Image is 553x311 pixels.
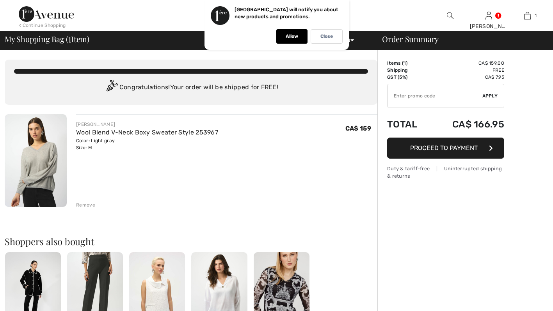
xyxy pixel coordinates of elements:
[76,129,218,136] a: Wool Blend V-Neck Boxy Sweater Style 253967
[387,60,430,67] td: Items ( )
[387,165,504,180] div: Duty & tariff-free | Uninterrupted shipping & returns
[470,22,508,30] div: [PERSON_NAME]
[68,33,71,43] span: 1
[447,11,453,20] img: search the website
[19,6,74,22] img: 1ère Avenue
[5,114,67,207] img: Wool Blend V-Neck Boxy Sweater Style 253967
[404,60,406,66] span: 1
[485,11,492,20] img: My Info
[5,237,377,246] h2: Shoppers also bought
[387,67,430,74] td: Shipping
[535,12,537,19] span: 1
[14,80,368,95] div: Congratulations! Your order will be shipped for FREE!
[430,60,504,67] td: CA$ 159.00
[482,92,498,99] span: Apply
[430,67,504,74] td: Free
[76,121,218,128] div: [PERSON_NAME]
[387,138,504,159] button: Proceed to Payment
[485,12,492,19] a: Sign In
[373,35,548,43] div: Order Summary
[509,11,546,20] a: 1
[430,74,504,81] td: CA$ 7.95
[387,74,430,81] td: GST (5%)
[410,144,478,152] span: Proceed to Payment
[76,201,95,209] div: Remove
[387,111,430,138] td: Total
[286,34,298,39] p: Allow
[320,34,333,39] p: Close
[76,137,218,151] div: Color: Light gray Size: M
[235,7,338,19] p: [GEOGRAPHIC_DATA] will notify you about new products and promotions.
[345,125,371,132] span: CA$ 159
[5,35,89,43] span: My Shopping Bag ( Item)
[388,84,482,108] input: Promo code
[524,11,531,20] img: My Bag
[104,80,119,95] img: Congratulation2.svg
[430,111,504,138] td: CA$ 166.95
[344,38,354,43] span: EN
[19,22,66,29] div: < Continue Shopping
